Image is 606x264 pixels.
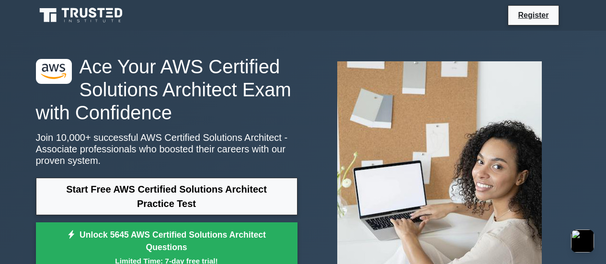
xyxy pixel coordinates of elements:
a: Start Free AWS Certified Solutions Architect Practice Test [36,178,297,215]
h1: Ace Your AWS Certified Solutions Architect Exam with Confidence [36,55,297,124]
p: Join 10,000+ successful AWS Certified Solutions Architect - Associate professionals who boosted t... [36,132,297,166]
a: Register [512,9,554,21]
